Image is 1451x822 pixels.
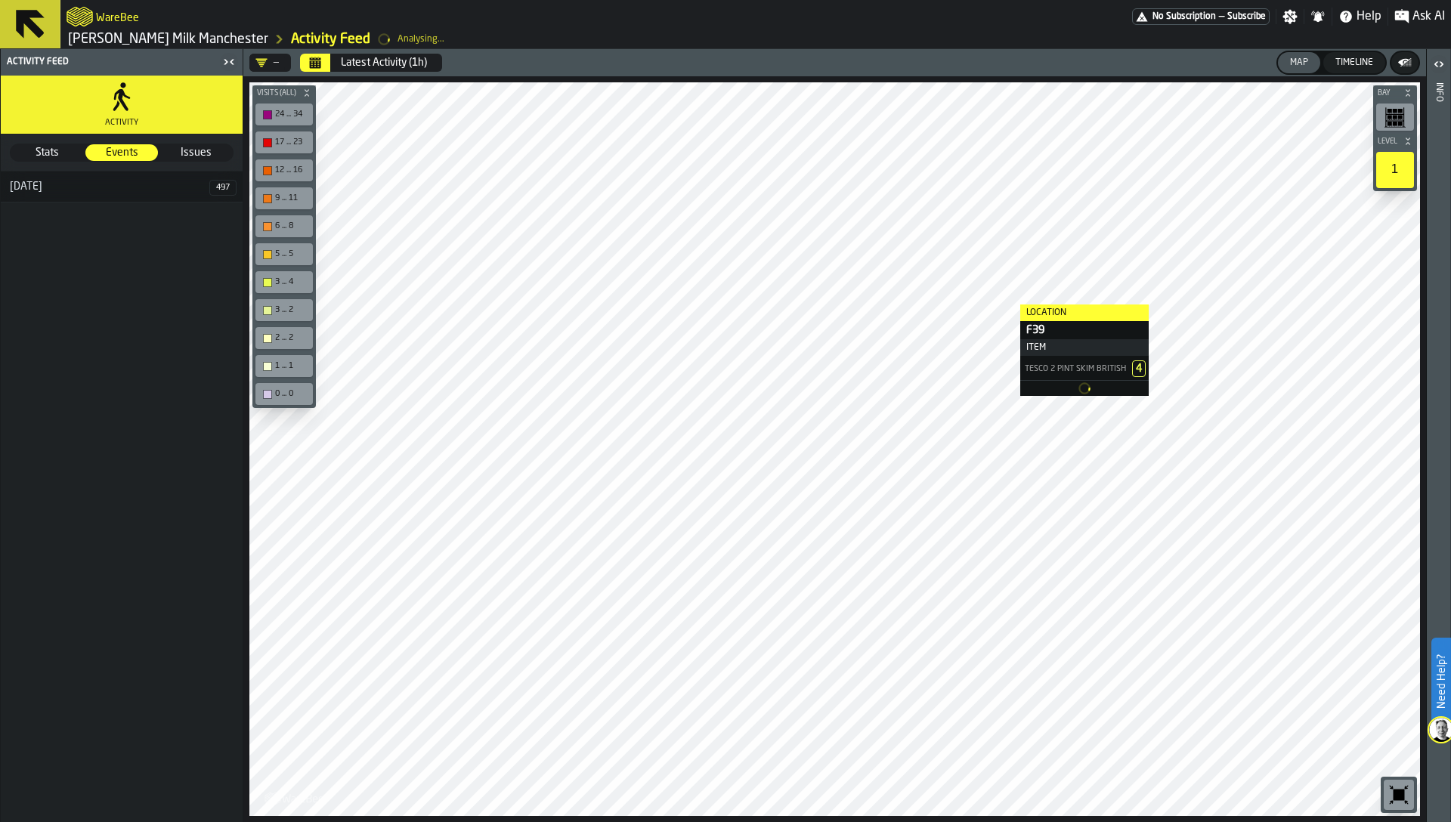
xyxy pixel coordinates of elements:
[85,144,159,162] label: button-switch-multi-Events
[252,128,316,156] div: button-toolbar-undefined
[1375,89,1400,97] span: Bay
[1357,8,1381,26] span: Help
[160,145,232,160] span: Issues
[209,180,237,196] span: 497
[1,49,243,76] header: Activity Feed
[258,330,310,346] div: 2 ... 2
[1373,85,1417,100] button: button-
[1132,8,1270,25] a: link-to-/wh/i/b09612b5-e9f1-4a3a-b0a4-784729d61419/pricing/
[1381,777,1417,813] div: button-toolbar-undefined
[1373,149,1417,191] div: button-toolbar-undefined
[67,30,756,48] nav: Breadcrumb
[252,296,316,324] div: button-toolbar-undefined
[1428,52,1449,79] label: button-toggle-Open
[1388,8,1451,26] label: button-toggle-Ask AI
[1227,11,1266,22] span: Subscribe
[300,54,330,72] button: Select date range Select date range
[255,57,279,69] div: DropdownMenuValue-
[275,110,308,119] div: 24 ... 34
[258,358,310,374] div: 1 ... 1
[252,352,316,380] div: button-toolbar-undefined
[1376,152,1414,188] div: 1
[105,118,138,128] span: Activity
[275,221,308,231] div: 6 ... 8
[258,134,310,150] div: 17 ... 23
[1427,49,1450,822] header: Info
[1136,363,1142,374] span: 4
[275,277,308,287] div: 3 ... 4
[1323,52,1385,73] button: button-Timeline
[1,172,243,202] h3: title-section-17 August
[252,156,316,184] div: button-toolbar-undefined
[1433,639,1449,724] label: Need Help?
[68,31,268,48] a: link-to-/wh/i/b09612b5-e9f1-4a3a-b0a4-784729d61419
[275,138,308,147] div: 17 ... 23
[1387,783,1411,807] svg: Reset zoom and position
[252,85,316,100] button: button-
[275,165,308,175] div: 12 ... 16
[275,249,308,259] div: 5 ... 5
[11,145,83,160] span: Stats
[1020,339,1149,356] label: Item
[252,324,316,352] div: button-toolbar-undefined
[1373,134,1417,149] button: button-
[275,389,308,399] div: 0 ... 0
[159,144,233,161] div: thumb
[96,9,139,24] h2: Sub Title
[254,89,299,97] span: Visits (All)
[1219,11,1224,22] span: —
[1375,138,1400,146] span: Level
[1434,79,1444,818] div: Info
[159,144,234,162] label: button-switch-multi-Issues
[252,380,316,408] div: button-toolbar-undefined
[258,190,310,206] div: 9 ... 11
[1329,57,1379,68] div: Timeline
[252,268,316,296] div: button-toolbar-undefined
[291,31,370,48] a: link-to-/wh/i/b09612b5-e9f1-4a3a-b0a4-784729d61419/feed/0549eee4-c428-441c-8388-bb36cec72d2b
[218,53,240,71] label: button-toggle-Close me
[258,107,310,122] div: 24 ... 34
[252,783,338,813] a: logo-header
[341,57,427,69] div: Latest Activity (1h)
[252,184,316,212] div: button-toolbar-undefined
[1020,356,1149,381] div: StatList-item-TESCO 2 PINT SKIM BRITISH
[1023,364,1126,374] div: TESCO 2 PINT SKIM BRITISH
[258,162,310,178] div: 12 ... 16
[1412,8,1445,26] span: Ask AI
[1332,8,1388,26] label: button-toggle-Help
[1020,321,1149,339] div: F39
[252,212,316,240] div: button-toolbar-undefined
[332,48,436,78] button: Select date range
[275,361,308,371] div: 1 ... 1
[258,302,310,318] div: 3 ... 2
[1373,100,1417,134] div: button-toolbar-undefined
[1,181,209,193] div: [DATE]
[258,246,310,262] div: 5 ... 5
[252,100,316,128] div: button-toolbar-undefined
[275,305,308,315] div: 3 ... 2
[1020,304,1149,321] label: Location
[258,386,310,402] div: 0 ... 0
[1304,9,1332,24] label: button-toggle-Notifications
[1276,9,1304,24] label: button-toggle-Settings
[1391,52,1419,73] button: button-
[1284,57,1314,68] div: Map
[85,144,159,161] div: thumb
[86,145,158,160] span: Events
[1278,52,1320,73] button: button-Map
[249,54,291,72] div: DropdownMenuValue-
[398,34,444,45] div: Analysing...
[1152,11,1216,22] span: No Subscription
[300,54,442,72] div: Select date range
[275,193,308,203] div: 9 ... 11
[1132,8,1270,25] div: Menu Subscription
[252,240,316,268] div: button-toolbar-undefined
[67,3,93,30] a: logo-header
[258,274,310,290] div: 3 ... 4
[4,57,218,67] div: Activity Feed
[11,144,84,161] div: thumb
[275,333,308,343] div: 2 ... 2
[10,144,85,162] label: button-switch-multi-Stats
[258,218,310,234] div: 6 ... 8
